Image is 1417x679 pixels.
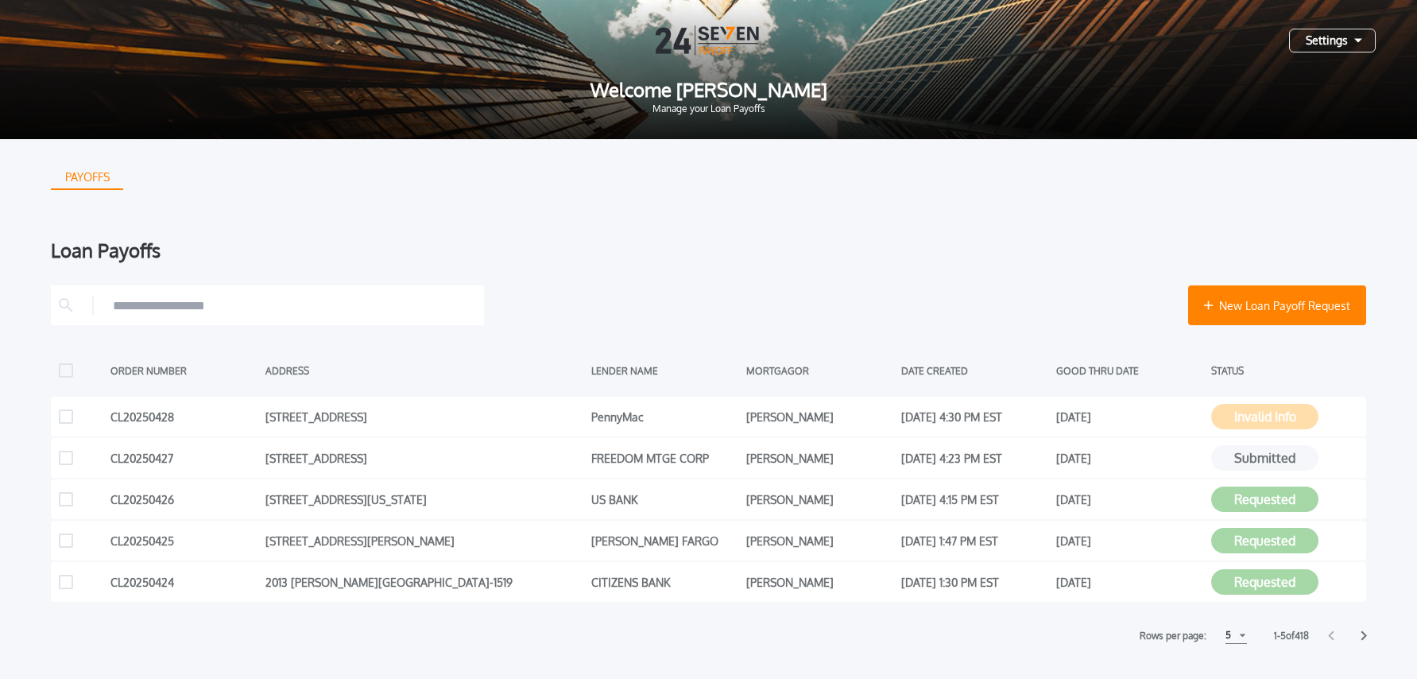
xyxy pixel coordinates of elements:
[746,359,893,382] div: MORTGAGOR
[265,405,583,429] div: [STREET_ADDRESS]
[746,405,893,429] div: [PERSON_NAME]
[1225,627,1247,644] button: 5
[746,570,893,594] div: [PERSON_NAME]
[1274,628,1309,644] label: 1 - 5 of 418
[265,487,583,511] div: [STREET_ADDRESS][US_STATE]
[591,359,738,382] div: LENDER NAME
[1211,404,1318,429] button: Invalid Info
[51,241,1366,260] div: Loan Payoffs
[25,80,1392,99] span: Welcome [PERSON_NAME]
[1211,528,1318,553] button: Requested
[1056,405,1203,429] div: [DATE]
[110,529,257,553] div: CL20250425
[746,529,893,553] div: [PERSON_NAME]
[1056,487,1203,511] div: [DATE]
[1056,570,1203,594] div: [DATE]
[1056,529,1203,553] div: [DATE]
[1188,285,1366,325] button: New Loan Payoff Request
[1225,626,1231,645] div: 5
[746,487,893,511] div: [PERSON_NAME]
[591,405,738,429] div: PennyMac
[591,487,738,511] div: US BANK
[110,359,257,382] div: ORDER NUMBER
[51,165,123,190] button: PAYOFFS
[591,570,738,594] div: CITIZENS BANK
[901,570,1048,594] div: [DATE] 1:30 PM EST
[1211,359,1358,382] div: STATUS
[591,529,738,553] div: [PERSON_NAME] FARGO
[1211,445,1318,471] button: Submitted
[901,446,1048,470] div: [DATE] 4:23 PM EST
[591,446,738,470] div: FREEDOM MTGE CORP
[901,359,1048,382] div: DATE CREATED
[265,570,583,594] div: 2013 [PERSON_NAME][GEOGRAPHIC_DATA]-1519
[52,165,122,190] div: PAYOFFS
[901,487,1048,511] div: [DATE] 4:15 PM EST
[1056,359,1203,382] div: GOOD THRU DATE
[110,487,257,511] div: CL20250426
[746,446,893,470] div: [PERSON_NAME]
[656,25,762,55] img: Logo
[265,446,583,470] div: [STREET_ADDRESS]
[1056,446,1203,470] div: [DATE]
[1211,569,1318,595] button: Requested
[1289,29,1376,52] button: Settings
[110,446,257,470] div: CL20250427
[1219,297,1350,314] span: New Loan Payoff Request
[265,359,583,382] div: ADDRESS
[265,529,583,553] div: [STREET_ADDRESS][PERSON_NAME]
[1140,628,1206,644] label: Rows per page:
[25,104,1392,114] span: Manage your Loan Payoffs
[901,405,1048,429] div: [DATE] 4:30 PM EST
[110,405,257,429] div: CL20250428
[110,570,257,594] div: CL20250424
[1211,487,1318,512] button: Requested
[901,529,1048,553] div: [DATE] 1:47 PM EST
